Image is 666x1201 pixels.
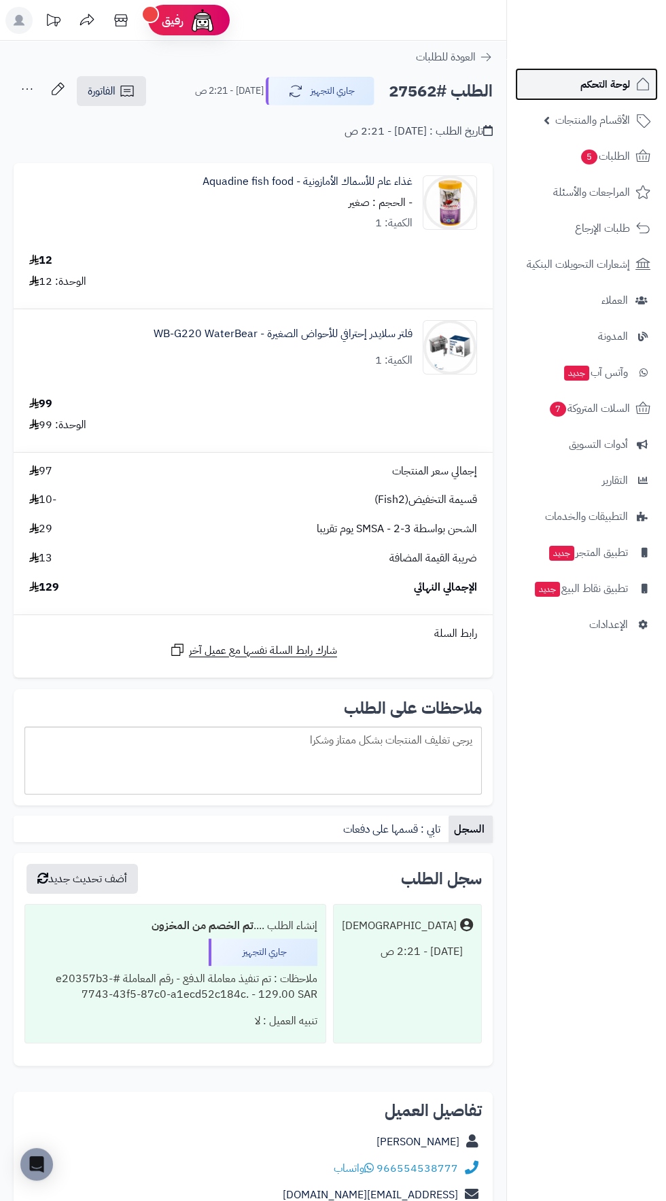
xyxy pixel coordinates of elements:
[550,402,566,417] span: 7
[575,219,630,238] span: طلبات الإرجاع
[545,507,628,526] span: التطبيقات والخدمات
[515,140,658,173] a: الطلبات5
[515,68,658,101] a: لوحة التحكم
[553,183,630,202] span: المراجعات والأسئلة
[152,918,253,934] b: تم الخصم من المخزون
[375,215,413,231] div: الكمية: 1
[423,320,476,375] img: 1716630964-WB-G220-90x90.jpg
[77,76,146,106] a: الفاتورة
[563,363,628,382] span: وآتس آب
[29,417,86,433] div: الوحدة: 99
[581,150,597,164] span: 5
[515,572,658,605] a: تطبيق نقاط البيعجديد
[515,356,658,389] a: وآتس آبجديد
[154,326,413,342] a: فلتر سلايدر إحترافي للأحواض الصغيرة - WB-G220 WaterBear
[515,212,658,245] a: طلبات الإرجاع
[602,471,628,490] span: التقارير
[549,546,574,561] span: جديد
[33,966,317,1008] div: ملاحظات : تم تنفيذ معاملة الدفع - رقم المعاملة #e20357b3-7743-43f5-87c0-a1ecd52c184c. - 129.00 SAR
[334,1160,374,1177] a: واتساب
[515,248,658,281] a: إشعارات التحويلات البنكية
[29,492,56,508] span: -10
[548,399,630,418] span: السلات المتروكة
[27,864,138,894] button: أضف تحديث جديد
[88,83,116,99] span: الفاتورة
[342,939,473,965] div: [DATE] - 2:21 ص
[189,643,337,659] span: شارك رابط السلة نفسها مع عميل آخر
[555,111,630,130] span: الأقسام والمنتجات
[601,291,628,310] span: العملاء
[20,1148,53,1181] div: Open Intercom Messenger
[414,580,477,595] span: الإجمالي النهائي
[515,500,658,533] a: التطبيقات والخدمات
[527,255,630,274] span: إشعارات التحويلات البنكية
[29,521,52,537] span: 29
[29,551,52,566] span: 13
[515,392,658,425] a: السلات المتروكة7
[33,913,317,939] div: إنشاء الطلب ....
[449,816,493,843] a: السجل
[36,7,70,37] a: تحديثات المنصة
[266,77,374,105] button: جاري التجهيز
[515,608,658,641] a: الإعدادات
[376,1134,459,1150] a: [PERSON_NAME]
[349,194,413,211] small: - الحجم : صغير
[195,84,264,98] small: [DATE] - 2:21 ص
[598,327,628,346] span: المدونة
[423,175,476,230] img: 1711003036-71EcsxxyC%D8%B3%D9%8A%D9%8A%D9%8A%D8%B6%D8%B5%D8%ABWsxdsdwsxr-oL-90x90.jpg
[535,582,560,597] span: جديد
[580,147,630,166] span: الطلبات
[401,871,482,887] h3: سجل الطلب
[515,536,658,569] a: تطبيق المتجرجديد
[209,939,317,966] div: جاري التجهيز
[29,253,52,268] div: 12
[392,464,477,479] span: إجمالي سعر المنتجات
[19,626,487,642] div: رابط السلة
[203,174,413,190] a: غذاء عام للأسماك الأمازونية - Aquadine fish food
[375,353,413,368] div: الكمية: 1
[24,727,482,795] div: يرجى تغليف المنتجات بشكل ممتاز وشكرا
[389,77,493,105] h2: الطلب #27562
[564,366,589,381] span: جديد
[515,284,658,317] a: العملاء
[515,176,658,209] a: المراجعات والأسئلة
[29,396,52,412] div: 99
[416,49,493,65] a: العودة للطلبات
[548,543,628,562] span: تطبيق المتجر
[162,12,183,29] span: رفيق
[338,816,449,843] a: تابي : قسمها على دفعات
[29,580,59,595] span: 129
[574,34,653,63] img: logo-2.png
[515,320,658,353] a: المدونة
[24,700,482,716] h2: ملاحظات على الطلب
[569,435,628,454] span: أدوات التسويق
[24,1102,482,1119] h2: تفاصيل العميل
[317,521,477,537] span: الشحن بواسطة SMSA - 2-3 يوم تقريبا
[345,124,493,139] div: تاريخ الطلب : [DATE] - 2:21 ص
[533,579,628,598] span: تطبيق نقاط البيع
[342,918,457,934] div: [DEMOGRAPHIC_DATA]
[374,492,477,508] span: قسيمة التخفيض(Fish2)
[29,274,86,290] div: الوحدة: 12
[589,615,628,634] span: الإعدادات
[189,7,216,34] img: ai-face.png
[515,428,658,461] a: أدوات التسويق
[29,464,52,479] span: 97
[169,642,337,659] a: شارك رابط السلة نفسها مع عميل آخر
[580,75,630,94] span: لوحة التحكم
[389,551,477,566] span: ضريبة القيمة المضافة
[376,1160,458,1177] a: 966554538777
[416,49,476,65] span: العودة للطلبات
[515,464,658,497] a: التقارير
[33,1008,317,1034] div: تنبيه العميل : لا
